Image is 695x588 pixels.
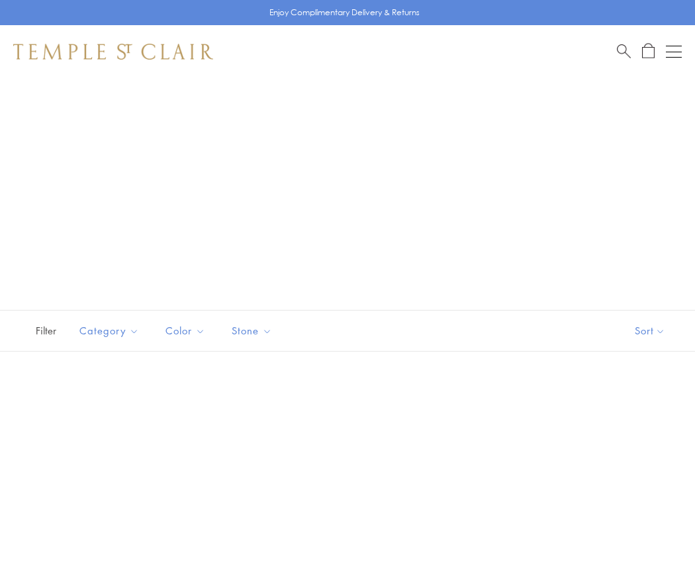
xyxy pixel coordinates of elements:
[225,322,282,339] span: Stone
[642,43,655,60] a: Open Shopping Bag
[666,44,682,60] button: Open navigation
[156,316,215,346] button: Color
[605,311,695,351] button: Show sort by
[69,316,149,346] button: Category
[13,44,213,60] img: Temple St. Clair
[269,6,420,19] p: Enjoy Complimentary Delivery & Returns
[222,316,282,346] button: Stone
[73,322,149,339] span: Category
[159,322,215,339] span: Color
[617,43,631,60] a: Search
